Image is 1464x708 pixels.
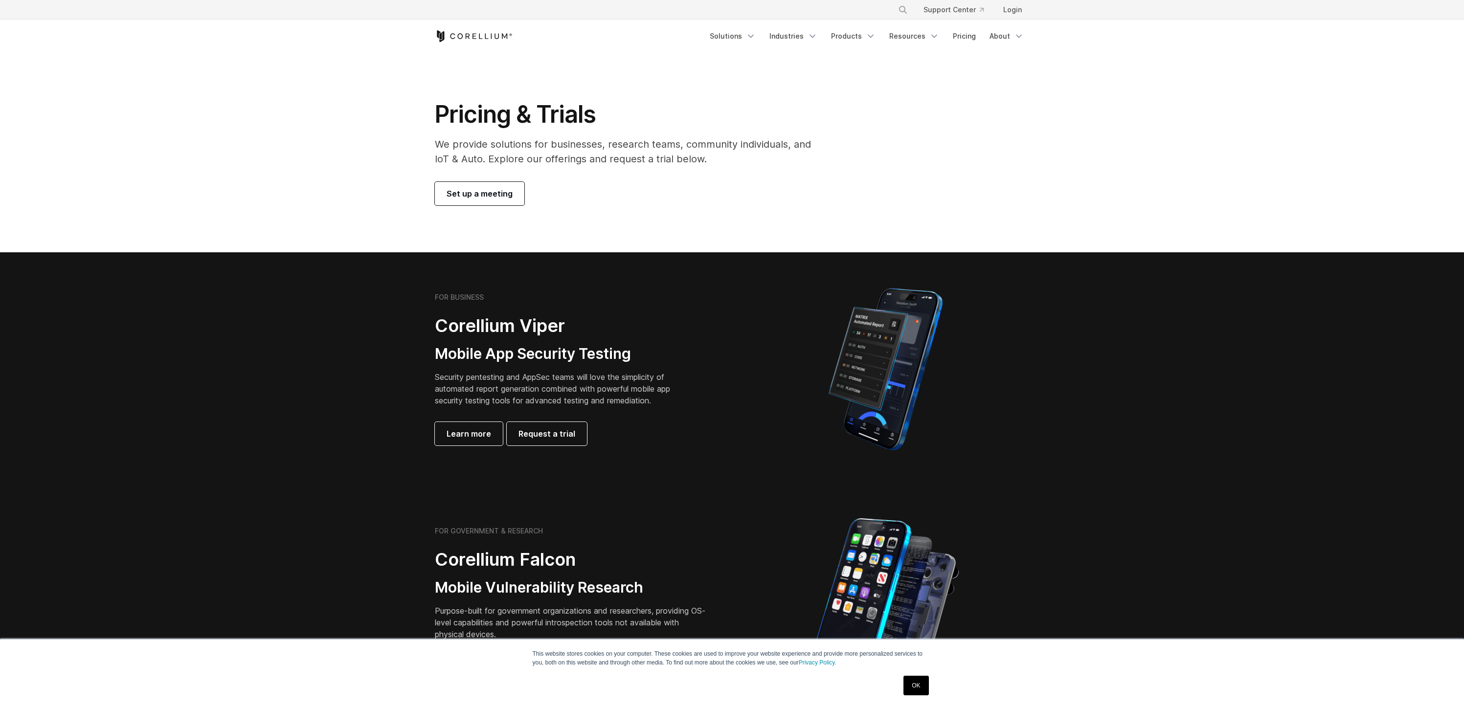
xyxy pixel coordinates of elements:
[894,1,912,19] button: Search
[799,659,836,666] a: Privacy Policy.
[883,27,945,45] a: Resources
[435,345,685,363] h3: Mobile App Security Testing
[435,605,709,640] p: Purpose-built for government organizations and researchers, providing OS-level capabilities and p...
[533,649,932,667] p: This website stores cookies on your computer. These cookies are used to improve your website expe...
[447,428,491,440] span: Learn more
[435,527,543,535] h6: FOR GOVERNMENT & RESEARCH
[812,284,959,455] img: Corellium MATRIX automated report on iPhone showing app vulnerability test results across securit...
[916,1,991,19] a: Support Center
[825,27,881,45] a: Products
[435,315,685,337] h2: Corellium Viper
[435,30,513,42] a: Corellium Home
[435,137,825,166] p: We provide solutions for businesses, research teams, community individuals, and IoT & Auto. Explo...
[995,1,1030,19] a: Login
[518,428,575,440] span: Request a trial
[435,100,825,129] h1: Pricing & Trials
[764,27,823,45] a: Industries
[704,27,1030,45] div: Navigation Menu
[435,371,685,406] p: Security pentesting and AppSec teams will love the simplicity of automated report generation comb...
[812,517,959,688] img: iPhone model separated into the mechanics used to build the physical device.
[704,27,762,45] a: Solutions
[447,188,513,199] span: Set up a meeting
[507,422,587,445] a: Request a trial
[435,293,484,302] h6: FOR BUSINESS
[435,578,709,597] h3: Mobile Vulnerability Research
[903,676,928,695] a: OK
[435,182,524,205] a: Set up a meeting
[435,422,503,445] a: Learn more
[435,549,709,571] h2: Corellium Falcon
[947,27,982,45] a: Pricing
[984,27,1030,45] a: About
[886,1,1030,19] div: Navigation Menu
